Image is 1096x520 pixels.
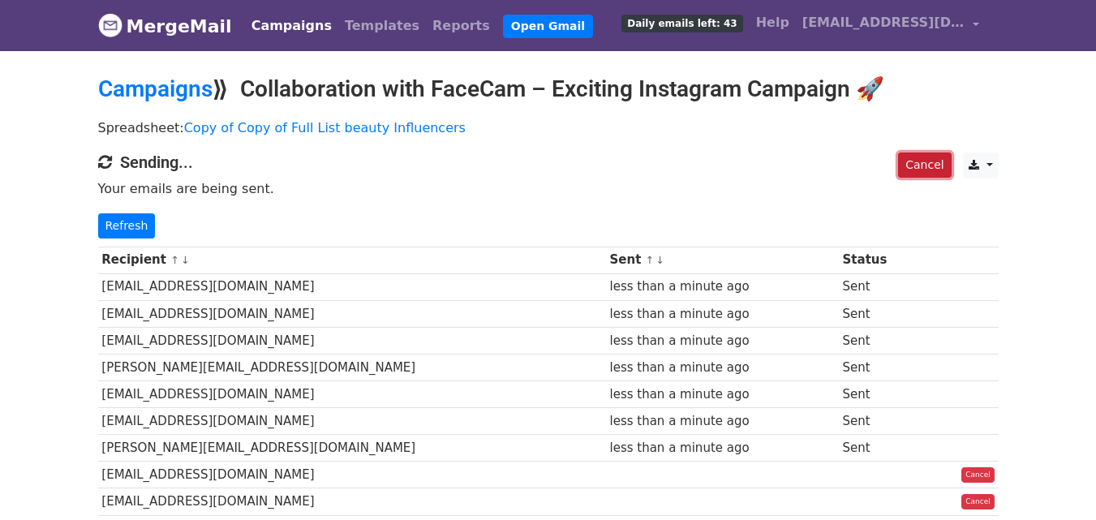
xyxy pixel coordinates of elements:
[609,332,834,350] div: less than a minute ago
[839,354,922,380] td: Sent
[646,254,655,266] a: ↑
[98,327,606,354] td: [EMAIL_ADDRESS][DOMAIN_NAME]
[170,254,179,266] a: ↑
[609,305,834,324] div: less than a minute ago
[98,75,213,102] a: Campaigns
[750,6,796,39] a: Help
[98,435,606,462] td: [PERSON_NAME][EMAIL_ADDRESS][DOMAIN_NAME]
[898,153,951,178] a: Cancel
[98,408,606,435] td: [EMAIL_ADDRESS][DOMAIN_NAME]
[98,462,606,488] td: [EMAIL_ADDRESS][DOMAIN_NAME]
[609,439,834,458] div: less than a minute ago
[98,273,606,300] td: [EMAIL_ADDRESS][DOMAIN_NAME]
[98,9,232,43] a: MergeMail
[98,488,606,515] td: [EMAIL_ADDRESS][DOMAIN_NAME]
[426,10,496,42] a: Reports
[338,10,426,42] a: Templates
[98,180,999,197] p: Your emails are being sent.
[615,6,749,39] a: Daily emails left: 43
[655,254,664,266] a: ↓
[839,247,922,273] th: Status
[1015,442,1096,520] iframe: Chat Widget
[802,13,965,32] span: [EMAIL_ADDRESS][DOMAIN_NAME]
[609,359,834,377] div: less than a minute ago
[609,385,834,404] div: less than a minute ago
[98,213,156,239] a: Refresh
[245,10,338,42] a: Campaigns
[98,13,122,37] img: MergeMail logo
[621,15,742,32] span: Daily emails left: 43
[839,381,922,408] td: Sent
[98,354,606,380] td: [PERSON_NAME][EMAIL_ADDRESS][DOMAIN_NAME]
[181,254,190,266] a: ↓
[839,273,922,300] td: Sent
[98,75,999,103] h2: ⟫ Collaboration with FaceCam – Exciting Instagram Campaign 🚀
[184,120,466,135] a: Copy of Copy of Full List beauty Influencers
[503,15,593,38] a: Open Gmail
[609,412,834,431] div: less than a minute ago
[609,277,834,296] div: less than a minute ago
[98,300,606,327] td: [EMAIL_ADDRESS][DOMAIN_NAME]
[98,381,606,408] td: [EMAIL_ADDRESS][DOMAIN_NAME]
[98,153,999,172] h4: Sending...
[839,300,922,327] td: Sent
[961,494,995,510] a: Cancel
[839,327,922,354] td: Sent
[98,119,999,136] p: Spreadsheet:
[98,247,606,273] th: Recipient
[796,6,986,45] a: [EMAIL_ADDRESS][DOMAIN_NAME]
[839,435,922,462] td: Sent
[839,408,922,435] td: Sent
[606,247,839,273] th: Sent
[961,467,995,483] a: Cancel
